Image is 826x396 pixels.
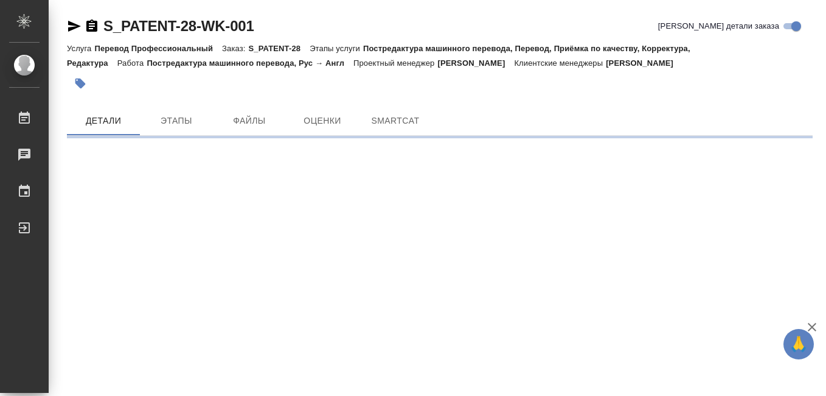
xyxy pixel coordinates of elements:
[222,44,248,53] p: Заказ:
[117,58,147,68] p: Работа
[74,113,133,129] span: Детали
[147,113,206,129] span: Этапы
[67,44,690,68] p: Постредактура машинного перевода, Перевод, Приёмка по качеству, Корректура, Редактура
[67,19,82,34] button: Скопировать ссылку для ЯМессенджера
[67,44,94,53] p: Услуга
[220,113,279,129] span: Файлы
[293,113,352,129] span: Оценки
[514,58,606,68] p: Клиентские менеджеры
[147,58,353,68] p: Постредактура машинного перевода, Рус → Англ
[85,19,99,34] button: Скопировать ссылку
[249,44,310,53] p: S_PATENT-28
[606,58,682,68] p: [PERSON_NAME]
[783,329,814,359] button: 🙏
[310,44,363,53] p: Этапы услуги
[658,20,779,32] span: [PERSON_NAME] детали заказа
[353,58,437,68] p: Проектный менеджер
[103,18,254,34] a: S_PATENT-28-WK-001
[437,58,514,68] p: [PERSON_NAME]
[94,44,222,53] p: Перевод Профессиональный
[67,70,94,97] button: Добавить тэг
[366,113,425,129] span: SmartCat
[788,331,809,357] span: 🙏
